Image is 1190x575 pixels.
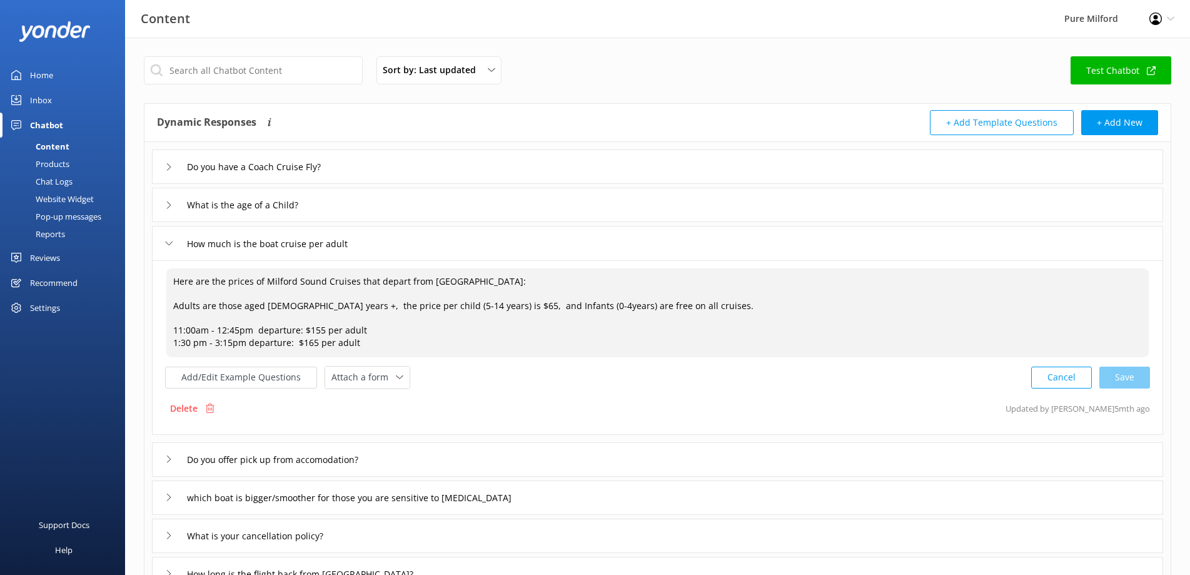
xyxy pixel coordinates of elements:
[55,537,73,562] div: Help
[30,88,52,113] div: Inbox
[30,295,60,320] div: Settings
[165,367,317,389] button: Add/Edit Example Questions
[157,110,256,135] h4: Dynamic Responses
[1081,110,1158,135] button: + Add New
[383,63,483,77] span: Sort by: Last updated
[39,512,89,537] div: Support Docs
[8,190,125,208] a: Website Widget
[8,138,125,155] a: Content
[1031,367,1092,389] button: Cancel
[30,63,53,88] div: Home
[8,173,125,190] a: Chat Logs
[8,173,73,190] div: Chat Logs
[331,370,396,384] span: Attach a form
[8,225,65,243] div: Reports
[1071,56,1171,84] a: Test Chatbot
[30,270,78,295] div: Recommend
[166,268,1149,357] textarea: Here are the prices of Milford Sound Cruises that depart from [GEOGRAPHIC_DATA]: Adults are those...
[8,225,125,243] a: Reports
[8,208,125,225] a: Pop-up messages
[8,190,94,208] div: Website Widget
[930,110,1074,135] button: + Add Template Questions
[8,208,101,225] div: Pop-up messages
[19,21,91,42] img: yonder-white-logo.png
[30,245,60,270] div: Reviews
[8,155,125,173] a: Products
[144,56,363,84] input: Search all Chatbot Content
[30,113,63,138] div: Chatbot
[8,155,69,173] div: Products
[141,9,190,29] h3: Content
[1006,397,1150,420] p: Updated by [PERSON_NAME] 5mth ago
[170,402,198,415] p: Delete
[8,138,69,155] div: Content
